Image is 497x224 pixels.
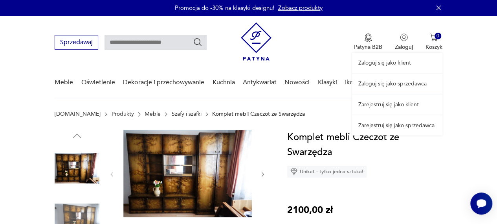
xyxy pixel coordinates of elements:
img: Zdjęcie produktu Komplet mebli Czeczot ze Swarzędza [123,130,252,217]
a: Antykwariat [243,67,277,98]
p: Komplet mebli Czeczot ze Swarzędza [212,111,305,117]
a: Produkty [112,111,134,117]
a: Sprzedawaj [55,40,98,46]
a: Zobacz produkty [278,4,323,12]
iframe: Smartsupp widget button [470,193,492,215]
a: Zarejestruj się jako klient [352,94,442,115]
div: Unikat - tylko jedna sztuka! [287,166,367,178]
a: Meble [55,67,73,98]
a: Ikony designu [345,67,385,98]
a: Szafy i szafki [172,111,202,117]
a: Kuchnia [212,67,235,98]
a: Zarejestruj się jako sprzedawca [352,115,442,135]
a: Meble [145,111,161,117]
button: Sprzedawaj [55,35,98,50]
p: 2100,00 zł [287,203,333,218]
a: Zaloguj się jako klient [352,53,442,73]
button: Szukaj [193,37,202,47]
a: Dekoracje i przechowywanie [123,67,204,98]
a: Oświetlenie [81,67,115,98]
p: Promocja do -30% na klasyki designu! [175,4,274,12]
a: Nowości [284,67,310,98]
img: Ikona diamentu [290,168,297,175]
img: Zdjęcie produktu Komplet mebli Czeczot ze Swarzędza [55,146,99,191]
h1: Komplet mebli Czeczot ze Swarzędza [287,130,442,160]
img: Patyna - sklep z meblami i dekoracjami vintage [241,22,271,61]
a: [DOMAIN_NAME] [55,111,101,117]
a: Zaloguj się jako sprzedawca [352,74,442,94]
a: Klasyki [318,67,337,98]
p: Koszyk [425,43,442,51]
